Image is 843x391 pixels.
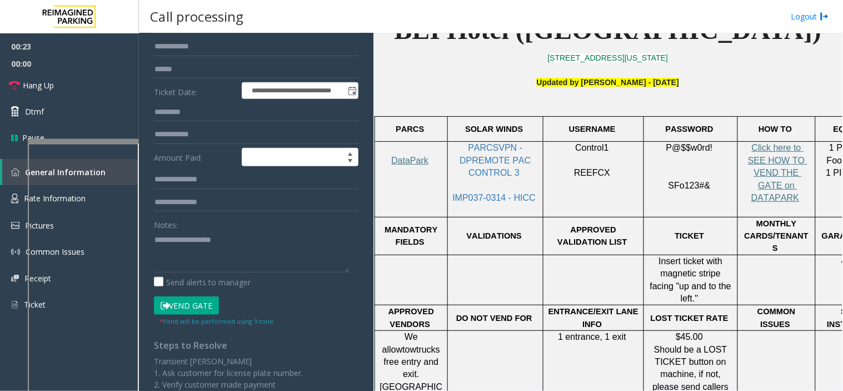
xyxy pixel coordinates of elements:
span: USERNAME [569,125,616,133]
span: P@$$w0rd! [666,143,713,152]
label: Ticket Date: [151,82,239,99]
span: Rate Information [24,193,86,204]
span: LOST TICKET RATE [651,314,729,323]
span: Common Issues [26,246,84,257]
span: 1 entrance, 1 exit [558,332,626,341]
span: Insert ticket with magnetic stripe facing "up and to the left." [650,256,734,303]
span: DO NOT VEND FOR [456,314,532,323]
span: Dtmf [25,106,44,117]
a: General Information [2,159,139,185]
span: MONTHLY CARDS/TENANTS [745,219,809,253]
button: Vend Gate [154,296,219,315]
img: 'icon' [11,222,19,229]
span: Decrease value [342,157,358,166]
span: APPROVED VALIDATION LIST [557,225,627,246]
span: APPROVED VENDORS [388,307,436,328]
b: BEI Hotel ([GEOGRAPHIC_DATA]) [395,15,822,44]
span: HOW TO [759,125,792,133]
span: PARCSVPN - DPREMOTE PAC CONTROL 3 [460,143,533,177]
span: Receipt [24,273,51,284]
a: [STREET_ADDRESS][US_STATE] [548,53,669,62]
img: 'icon' [11,275,19,282]
span: TICKET [675,231,705,240]
label: Notes: [154,215,178,231]
span: PASSWORD [666,125,714,133]
span: Ticket [24,299,46,310]
label: Amount Paid: [151,148,239,167]
span: Pause [22,132,44,143]
img: logout [820,11,829,22]
span: We allow [382,332,420,354]
img: 'icon' [11,168,19,176]
span: PARCS [396,125,424,133]
b: Updated by [PERSON_NAME] - [DATE] [537,78,679,87]
img: 'icon' [11,300,18,310]
span: Toggle popup [346,83,358,98]
h3: Call processing [144,3,249,30]
span: ENTRANCE/EXIT LANE INFO [548,307,641,328]
span: VALIDATIONS [467,231,522,240]
span: Increase value [342,149,358,157]
span: Hang Up [23,80,54,91]
span: tow [402,345,416,354]
small: Vend will be performed using 9 tone [159,317,273,325]
span: $45.00 [676,332,703,341]
label: Send alerts to manager [154,276,251,288]
img: 'icon' [11,194,18,204]
img: 'icon' [11,248,20,256]
span: MANDATORY FIELDS [385,225,440,246]
span: COMMON ISSUES [757,307,797,328]
span: Control1 [576,143,609,152]
span: IMP037-0314 - HICC [453,193,536,202]
span: General Information [25,167,106,177]
a: Logout [791,11,829,22]
span: REEFCX [574,168,610,177]
a: DataPark [391,156,428,165]
span: SFo123#& [669,181,711,190]
span: Pictures [25,220,54,231]
h4: Steps to Resolve [154,340,358,351]
span: SOLAR WINDS [465,125,523,133]
a: Click here to SEE HOW TO VEND THE GATE on DATAPARK [748,143,807,202]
